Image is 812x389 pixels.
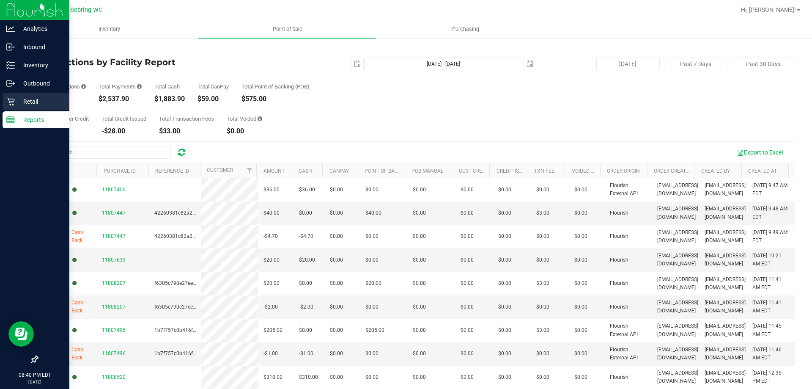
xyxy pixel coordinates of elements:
span: Flourish External API [610,182,647,198]
span: $0.00 [330,256,343,264]
a: Credit Issued [497,168,532,174]
span: $36.00 [299,186,315,194]
span: $0.00 [574,279,587,287]
span: $0.00 [574,232,587,240]
a: Purchasing [376,20,554,38]
a: Txn Fee [534,168,554,174]
span: $3.00 [536,279,549,287]
span: -$1.00 [263,350,278,358]
span: $0.00 [413,279,426,287]
span: [EMAIL_ADDRESS][DOMAIN_NAME] [705,322,746,338]
span: Inventory [87,25,132,33]
span: Flourish [610,279,628,287]
span: $0.00 [330,303,343,311]
span: 11808520 [102,374,126,380]
div: $1,883.90 [154,96,185,102]
span: [EMAIL_ADDRESS][DOMAIN_NAME] [657,182,698,198]
span: $0.00 [536,303,549,311]
span: [DATE] 11:45 AM EDT [752,322,790,338]
inline-svg: Analytics [6,25,15,33]
span: Flourish External API [610,346,647,362]
span: $0.00 [498,209,511,217]
p: Reports [15,115,66,125]
div: Total Transaction Fees [159,116,214,121]
span: $0.00 [461,209,474,217]
span: $0.00 [413,303,426,311]
span: Flourish [610,303,628,311]
span: $0.00 [461,303,474,311]
a: Order Created By [654,168,700,174]
span: $0.00 [413,326,426,334]
button: Past 7 Days [664,58,727,70]
span: $0.00 [461,232,474,240]
div: $575.00 [241,96,310,102]
span: $40.00 [365,209,381,217]
span: $0.00 [299,279,312,287]
a: CanPay [329,168,349,174]
span: $0.00 [461,326,474,334]
span: Cash Back [71,346,92,362]
span: Cash Back [71,299,92,315]
span: f6305c790e27ee6efd5cf99a0ca3817d [154,280,242,286]
span: [EMAIL_ADDRESS][DOMAIN_NAME] [705,182,746,198]
button: [DATE] [596,58,660,70]
p: [DATE] [4,379,66,385]
span: $0.00 [536,256,549,264]
a: Point of Sale [198,20,376,38]
span: $0.00 [413,209,426,217]
span: $0.00 [413,350,426,358]
i: Sum of all voided payment transaction amounts, excluding tips and transaction fees. [258,116,262,121]
span: [EMAIL_ADDRESS][DOMAIN_NAME] [657,252,698,268]
span: $40.00 [263,209,280,217]
span: Cash Back [71,229,92,245]
span: 11807639 [102,257,126,263]
span: $0.00 [330,232,343,240]
span: $0.00 [330,209,343,217]
p: Outbound [15,78,66,88]
inline-svg: Outbound [6,79,15,88]
div: Total CanPay [198,84,229,89]
div: Total Point of Banking (POB) [241,84,310,89]
span: -$4.70 [299,232,313,240]
span: 11807447 [102,233,126,239]
span: $0.00 [365,373,379,381]
span: [EMAIL_ADDRESS][DOMAIN_NAME] [705,299,746,315]
div: $59.00 [198,96,229,102]
span: $36.00 [263,186,280,194]
span: 11807406 [102,187,126,193]
span: [DATE] 11:46 AM EDT [752,346,790,362]
span: $0.00 [365,232,379,240]
span: [EMAIL_ADDRESS][DOMAIN_NAME] [657,205,698,221]
span: [EMAIL_ADDRESS][DOMAIN_NAME] [705,252,746,268]
span: $3.00 [536,326,549,334]
span: $0.00 [536,186,549,194]
span: $0.00 [413,232,426,240]
span: $0.00 [365,256,379,264]
span: select [524,58,536,70]
a: Customer [207,167,233,173]
span: $0.00 [299,209,312,217]
div: $33.00 [159,128,214,135]
span: $3.00 [536,209,549,217]
button: Past 30 Days [732,58,795,70]
span: $0.00 [498,279,511,287]
p: Inbound [15,42,66,52]
span: [EMAIL_ADDRESS][DOMAIN_NAME] [657,229,698,245]
span: f6305c790e27ee6efd5cf99a0ca3817d [154,304,242,310]
span: 11807496 [102,350,126,356]
span: $20.00 [299,256,315,264]
span: $0.00 [330,279,343,287]
span: $205.00 [365,326,384,334]
a: Cash [299,168,312,174]
span: $0.00 [299,326,312,334]
span: -$2.00 [263,303,278,311]
span: $0.00 [330,373,343,381]
div: -$28.00 [101,128,146,135]
span: $0.00 [498,373,511,381]
a: Order Origin [607,168,640,174]
div: $0.00 [227,128,262,135]
span: $310.00 [263,373,283,381]
span: [DATE] 9:48 AM EDT [752,205,790,221]
span: -$1.00 [299,350,313,358]
span: $0.00 [498,350,511,358]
